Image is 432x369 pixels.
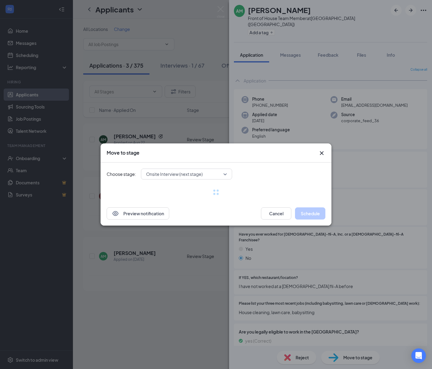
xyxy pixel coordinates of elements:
[107,149,139,156] h3: Move to stage
[411,348,426,363] div: Open Intercom Messenger
[318,149,325,157] button: Close
[318,149,325,157] svg: Cross
[107,207,169,220] button: EyePreview notification
[295,207,325,220] button: Schedule
[261,207,291,220] button: Cancel
[107,171,136,177] span: Choose stage:
[146,169,203,179] span: Onsite Interview (next stage)
[112,210,119,217] svg: Eye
